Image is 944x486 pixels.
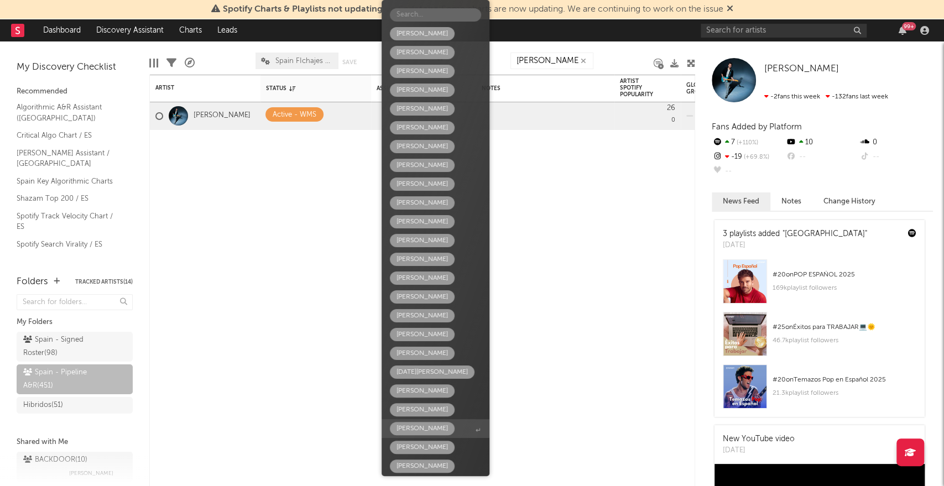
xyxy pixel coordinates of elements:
div: Active - WMS [273,108,316,122]
div: A&R Pipeline [185,47,195,79]
a: Spotify Search Virality / ES [17,238,122,250]
div: [PERSON_NAME] [397,403,448,416]
div: [PERSON_NAME] [397,215,448,228]
a: "[GEOGRAPHIC_DATA]" [783,230,867,238]
a: Algorithmic A&R Assistant ([GEOGRAPHIC_DATA]) [17,101,122,124]
div: [PERSON_NAME] [397,441,448,454]
div: # 25 on Éxitos para TRABAJAR💻​🌞 [773,321,916,334]
div: 10 [785,135,859,150]
div: [PERSON_NAME] [397,140,448,153]
span: Fans Added by Platform [712,123,802,131]
a: Leads [210,19,245,41]
div: -- [712,164,785,179]
div: [PERSON_NAME] [397,234,448,247]
div: Edit Columns [149,47,158,79]
span: -2 fans this week [764,93,820,100]
div: [PERSON_NAME] [397,422,448,435]
div: New YouTube video [723,433,795,445]
div: BACKDOOR ( 10 ) [23,453,87,467]
a: Charts [171,19,210,41]
div: [PERSON_NAME] [397,309,448,322]
div: [PERSON_NAME] [397,121,448,134]
div: My Discovery Checklist [17,61,133,74]
div: [PERSON_NAME] [397,27,448,40]
button: Change History [812,192,886,211]
input: Search... [390,8,481,22]
div: 26 [667,104,675,112]
div: Hibridos ( 51 ) [23,399,63,412]
button: Save [342,59,357,65]
div: 46.7k playlist followers [773,334,916,347]
div: [DATE] [723,240,867,251]
div: [DATE][PERSON_NAME] [397,365,468,379]
div: My Folders [17,316,133,329]
div: Recommended [17,85,133,98]
div: [PERSON_NAME] [397,159,448,172]
div: 169k playlist followers [773,281,916,295]
div: # 20 on POP ESPAÑOL 2025 [773,268,916,281]
span: +110 % [735,140,758,146]
a: Dashboard [35,19,88,41]
a: BACKDOOR(10)[PERSON_NAME] [17,452,133,482]
span: [PERSON_NAME] [764,64,839,74]
a: #20onTemazos Pop en Español 202521.3kplaylist followers [714,364,925,417]
span: Dismiss [727,5,733,14]
div: Assignees [377,85,454,92]
span: -132 fans last week [764,93,888,100]
div: -- [859,150,933,164]
div: Artist Spotify Popularity [620,78,659,98]
div: [PERSON_NAME] [397,290,448,304]
span: : Some charts are now updating. We are continuing to work on the issue [223,5,723,14]
a: [PERSON_NAME] Assistant / [GEOGRAPHIC_DATA] [17,147,122,170]
span: Spotify Charts & Playlists not updating on Sodatone [223,5,439,14]
div: Notes [482,85,592,92]
a: Spain - Signed Roster(98) [17,332,133,362]
button: Notes [770,192,812,211]
div: [PERSON_NAME] [397,271,448,285]
div: [PERSON_NAME] [397,65,448,78]
button: 99+ [899,26,906,35]
div: # 20 on Temazos Pop en Español 2025 [773,373,916,386]
input: Search for folders... [17,294,133,310]
div: Folders [17,275,48,289]
a: Spain - Pipeline A&R(451) [17,364,133,394]
a: Shazam Top 200 / ES [17,192,122,205]
span: +69.8 % [742,154,769,160]
a: Discovery Assistant [88,19,171,41]
div: Shared with Me [17,436,133,449]
div: [PERSON_NAME] [397,459,448,473]
button: News Feed [712,192,770,211]
a: [PERSON_NAME] [764,64,839,75]
div: [PERSON_NAME] [397,328,448,341]
div: Filters [166,47,176,79]
div: [PERSON_NAME] [397,196,448,210]
a: Critical Algo Chart / ES [17,129,122,142]
input: Search... [510,53,593,69]
button: Tracked Artists(14) [75,279,133,285]
a: Hibridos(51) [17,397,133,414]
div: [PERSON_NAME] [397,253,448,266]
div: [PERSON_NAME] [397,102,448,116]
div: 99 + [902,22,916,30]
div: Global Audio Streams Daily Growth [686,82,769,95]
div: 7 [712,135,785,150]
input: Search for artists [701,24,867,38]
div: -- [785,150,859,164]
a: #25onÉxitos para TRABAJAR💻​🌞46.7kplaylist followers [714,312,925,364]
a: Spain Key Algorithmic Charts [17,175,122,187]
div: -19 [712,150,785,164]
div: 0 [859,135,933,150]
span: [PERSON_NAME] [69,467,113,480]
div: Artist [155,85,238,91]
div: 0 [620,102,675,129]
div: Spain - Signed Roster ( 98 ) [23,333,101,360]
a: [PERSON_NAME] [194,111,251,121]
div: [DATE] [723,445,795,456]
div: [PERSON_NAME] [397,46,448,59]
a: #20onPOP ESPAÑOL 2025169kplaylist followers [714,259,925,312]
div: [PERSON_NAME] [397,177,448,191]
div: [PERSON_NAME] [397,83,448,97]
a: Spotify Track Velocity Chart / ES [17,210,122,233]
div: [PERSON_NAME] [397,384,448,398]
div: 21.3k playlist followers [773,386,916,400]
